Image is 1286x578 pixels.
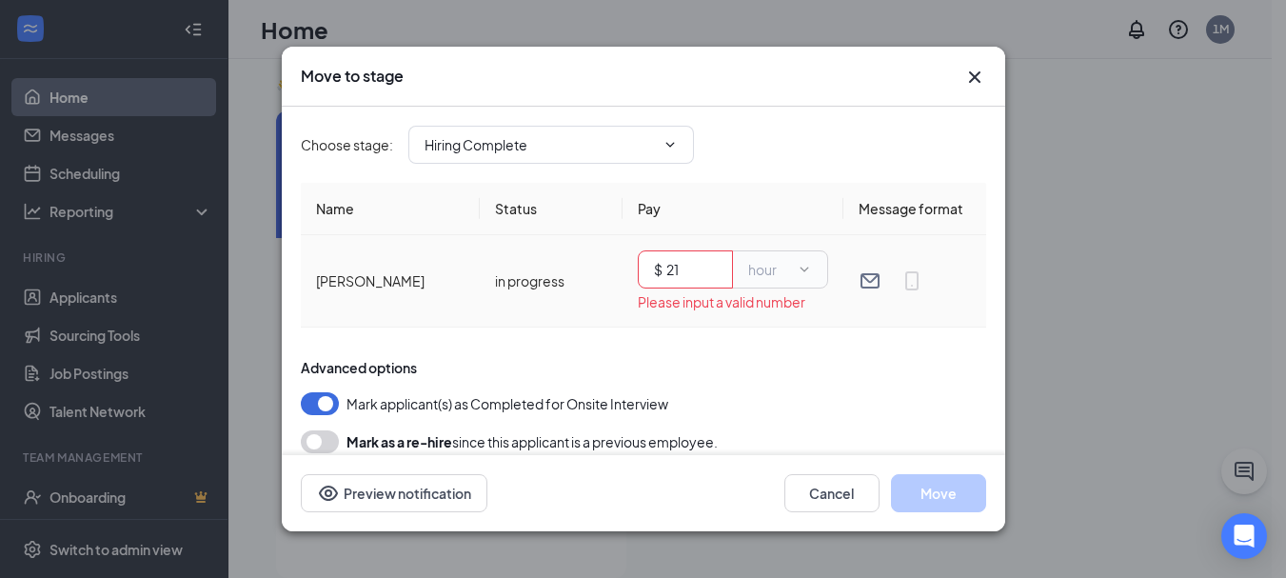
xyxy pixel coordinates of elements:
svg: MobileSms [900,269,923,292]
button: Close [963,66,986,89]
th: Name [301,183,480,235]
button: Preview notificationEye [301,474,487,512]
div: $ [654,259,663,280]
svg: Cross [963,66,986,89]
div: since this applicant is a previous employee. [346,430,718,453]
h3: Move to stage [301,66,404,87]
span: Choose stage : [301,134,393,155]
th: Pay [623,183,843,235]
button: Cancel [784,474,880,512]
th: Message format [843,183,986,235]
th: Status [480,183,623,235]
button: Move [891,474,986,512]
td: in progress [480,235,623,328]
div: Open Intercom Messenger [1221,513,1267,559]
b: Mark as a re-hire [346,433,452,450]
svg: Eye [317,482,340,505]
span: [PERSON_NAME] [316,272,425,289]
div: Advanced options [301,358,986,377]
svg: Email [859,269,881,292]
svg: ChevronDown [663,137,678,152]
div: Please input a valid number [638,292,828,311]
span: Mark applicant(s) as Completed for Onsite Interview [346,392,668,415]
